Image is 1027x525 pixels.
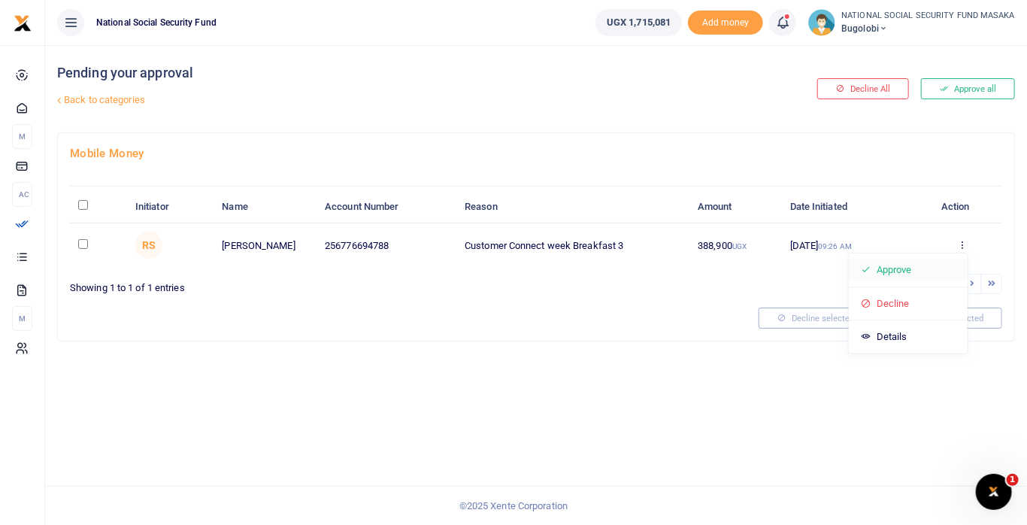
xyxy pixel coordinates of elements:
[12,306,32,331] li: M
[456,191,689,223] th: Reason: activate to sort column ascending
[1007,474,1019,486] span: 1
[689,191,782,223] th: Amount: activate to sort column ascending
[53,87,692,113] a: Back to categories
[127,191,214,223] th: Initiator: activate to sort column ascending
[456,223,689,267] td: Customer Connect week Breakfast 3
[817,78,909,99] button: Decline All
[922,191,1002,223] th: Action: activate to sort column ascending
[70,191,127,223] th: : activate to sort column descending
[14,14,32,32] img: logo-small
[688,11,763,35] li: Toup your wallet
[976,474,1012,510] iframe: Intercom live chat
[732,242,747,250] small: UGX
[782,223,923,267] td: [DATE]
[214,223,317,267] td: [PERSON_NAME]
[841,10,1015,23] small: NATIONAL SOCIAL SECURITY FUND MASAKA
[589,9,688,36] li: Wallet ballance
[818,242,852,250] small: 09:26 AM
[135,232,162,259] span: Rita Ssonko
[57,65,692,81] h4: Pending your approval
[808,9,1015,36] a: profile-user NATIONAL SOCIAL SECURITY FUND MASAKA Bugolobi
[841,22,1015,35] span: Bugolobi
[317,223,456,267] td: 256776694788
[317,191,456,223] th: Account Number: activate to sort column ascending
[12,124,32,149] li: M
[70,272,530,296] div: Showing 1 to 1 of 1 entries
[214,191,317,223] th: Name: activate to sort column ascending
[14,17,32,28] a: logo-small logo-large logo-large
[782,191,923,223] th: Date Initiated: activate to sort column ascending
[688,11,763,35] span: Add money
[849,293,968,314] a: Decline
[689,223,782,267] td: 388,900
[849,326,968,347] a: Details
[70,145,1002,162] h4: Mobile Money
[90,16,223,29] span: National Social Security Fund
[688,16,763,27] a: Add money
[921,78,1015,99] button: Approve all
[12,182,32,207] li: Ac
[849,259,968,281] a: Approve
[808,9,835,36] img: profile-user
[607,15,671,30] span: UGX 1,715,081
[595,9,682,36] a: UGX 1,715,081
